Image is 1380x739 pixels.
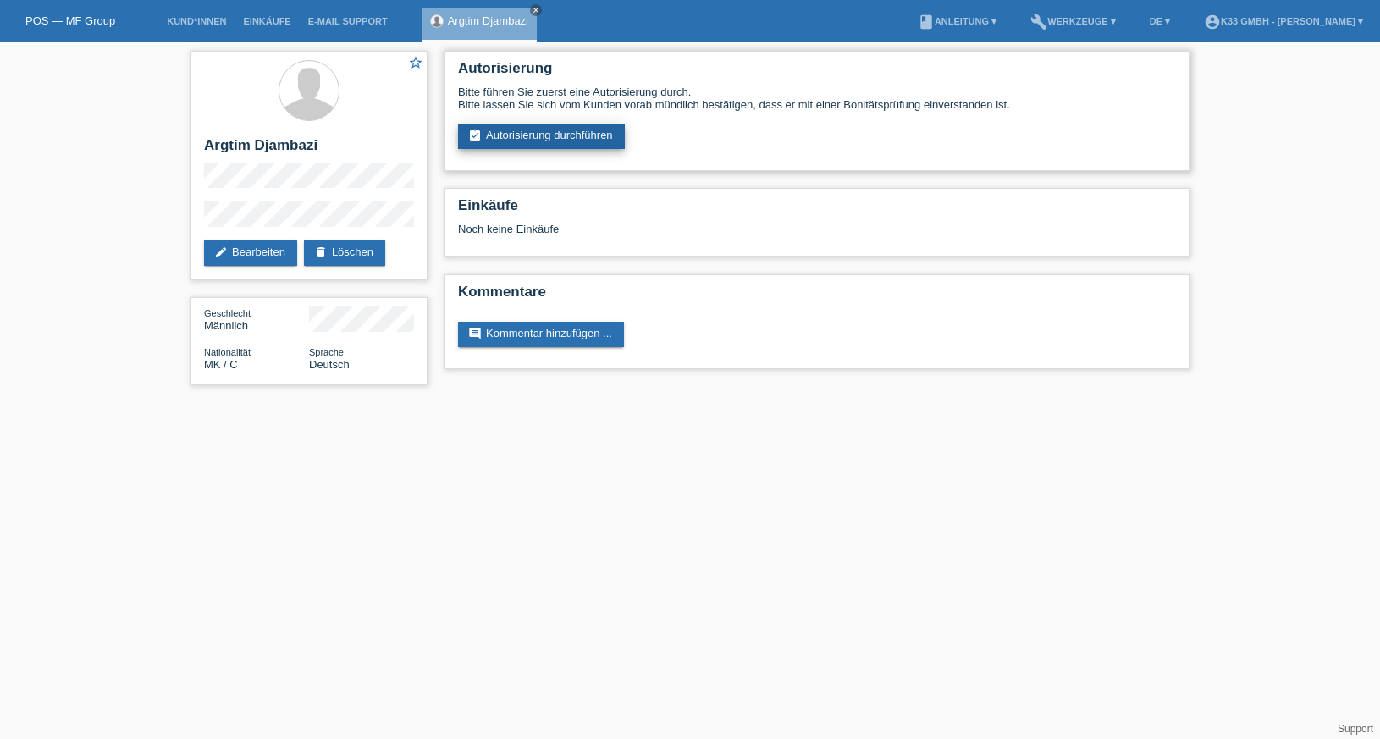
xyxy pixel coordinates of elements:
h2: Autorisierung [458,60,1176,85]
a: Einkäufe [235,16,299,26]
i: account_circle [1204,14,1221,30]
a: buildWerkzeuge ▾ [1022,16,1124,26]
span: Mazedonien / C / 14.01.1996 [204,358,238,371]
i: comment [468,327,482,340]
span: Sprache [309,347,344,357]
i: close [532,6,540,14]
div: Männlich [204,306,309,332]
a: DE ▾ [1141,16,1179,26]
div: Bitte führen Sie zuerst eine Autorisierung durch. Bitte lassen Sie sich vom Kunden vorab mündlich... [458,85,1176,111]
i: assignment_turned_in [468,129,482,142]
h2: Argtim Djambazi [204,137,414,163]
a: Argtim Djambazi [448,14,528,27]
i: book [918,14,935,30]
a: deleteLöschen [304,240,385,266]
span: Nationalität [204,347,251,357]
i: build [1030,14,1047,30]
a: commentKommentar hinzufügen ... [458,322,624,347]
i: star_border [408,55,423,70]
h2: Kommentare [458,284,1176,309]
a: Support [1338,723,1373,735]
a: E-Mail Support [300,16,396,26]
a: editBearbeiten [204,240,297,266]
a: account_circleK33 GmbH - [PERSON_NAME] ▾ [1195,16,1372,26]
h2: Einkäufe [458,197,1176,223]
a: star_border [408,55,423,73]
a: Kund*innen [158,16,235,26]
a: close [530,4,542,16]
a: bookAnleitung ▾ [909,16,1005,26]
a: POS — MF Group [25,14,115,27]
span: Deutsch [309,358,350,371]
span: Geschlecht [204,308,251,318]
a: assignment_turned_inAutorisierung durchführen [458,124,625,149]
i: delete [314,245,328,259]
i: edit [214,245,228,259]
div: Noch keine Einkäufe [458,223,1176,248]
